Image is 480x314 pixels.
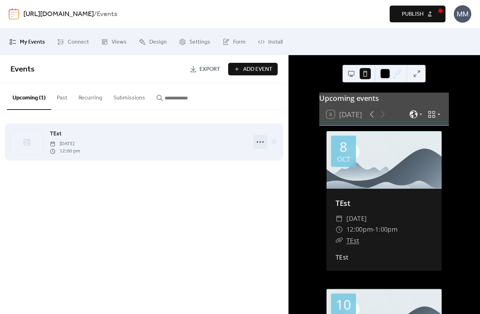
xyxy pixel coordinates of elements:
[96,31,132,52] a: Views
[20,37,45,47] span: My Events
[340,140,347,154] div: 8
[233,37,246,47] span: Form
[9,8,19,20] img: logo
[68,37,89,47] span: Connect
[336,235,343,246] div: ​
[189,37,210,47] span: Settings
[94,8,97,21] b: /
[10,62,35,77] span: Events
[336,224,343,235] div: ​
[50,130,61,138] span: TEst
[346,224,373,235] span: 12:00pm
[373,224,375,235] span: -
[268,37,283,47] span: Install
[319,92,449,103] div: Upcoming events
[112,37,127,47] span: Views
[73,83,108,109] button: Recurring
[52,31,94,52] a: Connect
[390,6,445,22] button: Publish
[200,65,220,74] span: Export
[337,156,350,163] div: Oct
[228,63,278,75] button: Add Event
[327,252,442,262] div: TEst
[97,8,117,21] b: Events
[185,63,225,75] a: Export
[7,83,51,110] button: Upcoming (1)
[4,31,50,52] a: My Events
[50,129,61,139] a: TEst
[454,5,471,23] div: MM
[217,31,251,52] a: Form
[50,148,80,155] span: 12:00 pm
[149,37,167,47] span: Design
[108,83,151,109] button: Submissions
[51,83,73,109] button: Past
[243,65,272,74] span: Add Event
[336,213,343,224] div: ​
[346,236,359,245] a: TEst
[402,10,423,18] span: Publish
[336,298,351,312] div: 10
[134,31,172,52] a: Design
[336,198,350,208] a: TEst
[50,140,80,148] span: [DATE]
[346,213,367,224] span: [DATE]
[174,31,216,52] a: Settings
[253,31,288,52] a: Install
[375,224,398,235] span: 1:00pm
[23,8,94,21] a: [URL][DOMAIN_NAME]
